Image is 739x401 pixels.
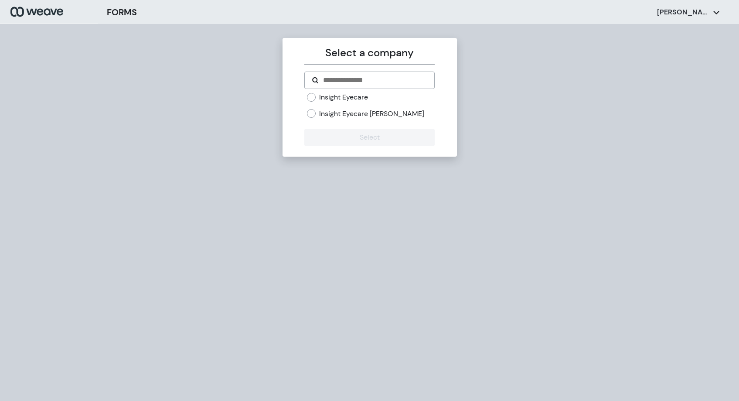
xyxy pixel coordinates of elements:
[322,75,427,86] input: Search
[107,6,137,19] h3: FORMS
[319,109,424,119] label: Insight Eyecare [PERSON_NAME]
[304,45,435,61] p: Select a company
[304,129,435,146] button: Select
[319,93,368,102] label: Insight Eyecare
[657,7,709,17] p: [PERSON_NAME]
